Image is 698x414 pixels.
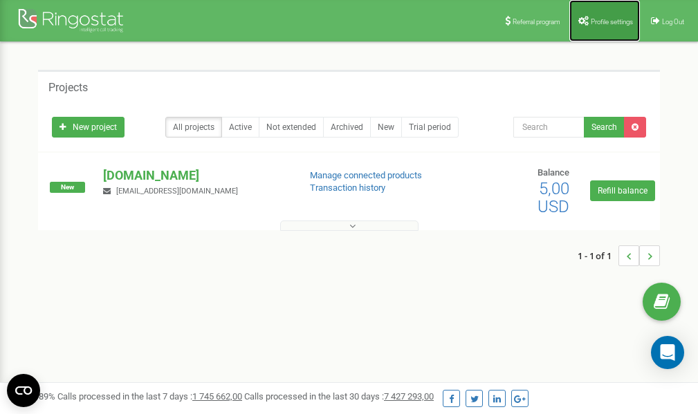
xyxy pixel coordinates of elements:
[165,117,222,138] a: All projects
[310,170,422,180] a: Manage connected products
[192,391,242,402] u: 1 745 662,00
[370,117,402,138] a: New
[513,117,585,138] input: Search
[116,187,238,196] span: [EMAIL_ADDRESS][DOMAIN_NAME]
[591,18,633,26] span: Profile settings
[48,82,88,94] h5: Projects
[538,167,569,178] span: Balance
[310,182,385,193] a: Transaction history
[578,232,660,280] nav: ...
[651,336,684,369] div: Open Intercom Messenger
[103,167,287,185] p: [DOMAIN_NAME]
[384,391,434,402] u: 7 427 293,00
[513,18,560,26] span: Referral program
[7,374,40,407] button: Open CMP widget
[221,117,259,138] a: Active
[584,117,625,138] button: Search
[662,18,684,26] span: Log Out
[578,245,618,266] span: 1 - 1 of 1
[538,179,569,216] span: 5,00 USD
[57,391,242,402] span: Calls processed in the last 7 days :
[244,391,434,402] span: Calls processed in the last 30 days :
[259,117,324,138] a: Not extended
[590,180,655,201] a: Refill balance
[52,117,125,138] a: New project
[50,182,85,193] span: New
[401,117,459,138] a: Trial period
[323,117,371,138] a: Archived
